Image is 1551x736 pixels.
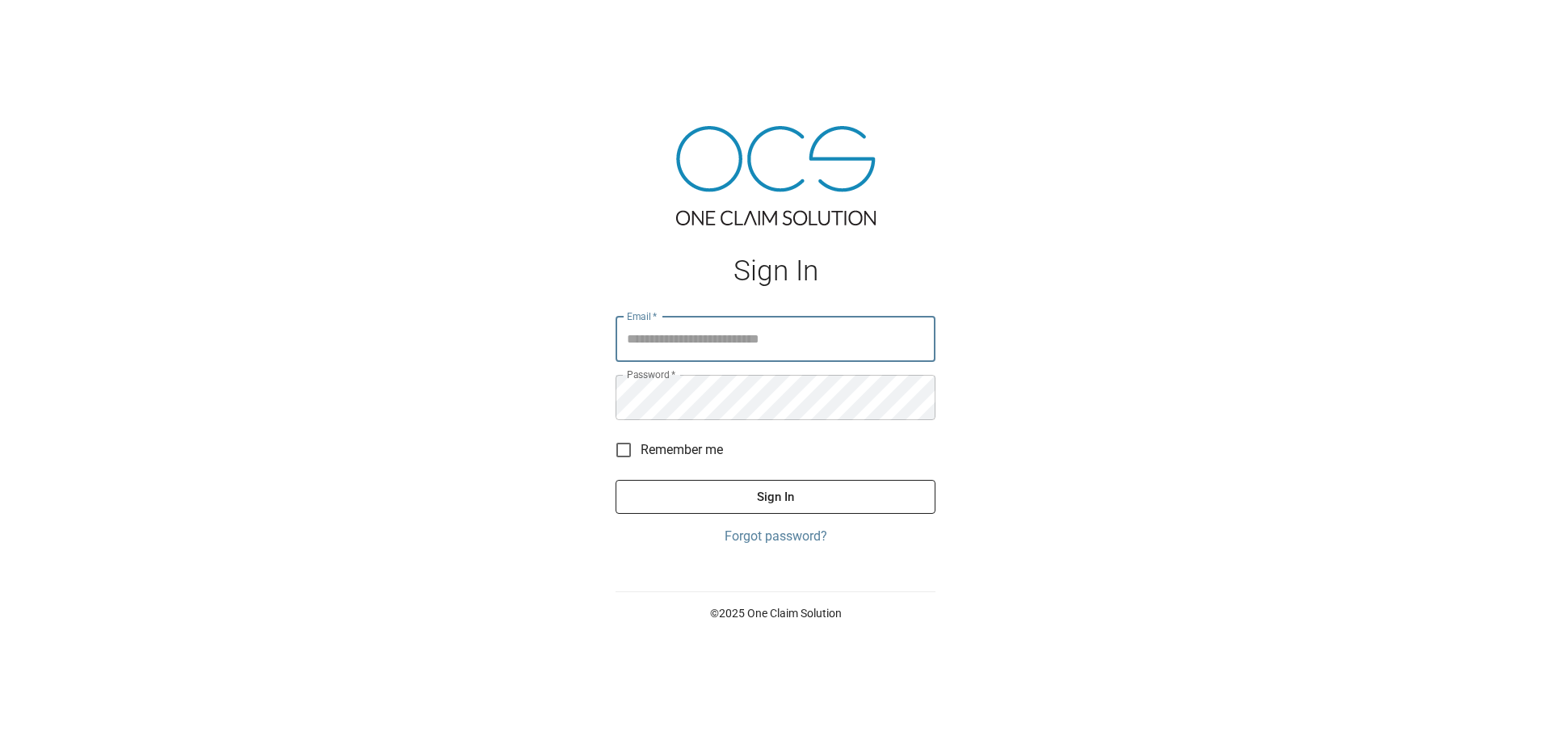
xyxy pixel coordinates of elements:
img: ocs-logo-white-transparent.png [19,10,84,42]
a: Forgot password? [616,527,935,546]
span: Remember me [641,440,723,460]
img: ocs-logo-tra.png [676,126,876,225]
h1: Sign In [616,254,935,288]
label: Password [627,368,675,381]
label: Email [627,309,658,323]
button: Sign In [616,480,935,514]
p: © 2025 One Claim Solution [616,605,935,621]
